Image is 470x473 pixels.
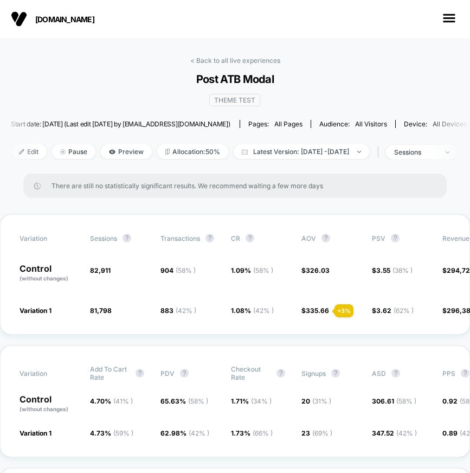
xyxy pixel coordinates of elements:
span: 3.55 [376,266,413,274]
button: ? [136,369,144,378]
button: ? [180,369,189,378]
button: ? [331,369,340,378]
span: (without changes) [20,275,68,282]
div: + 3 % [334,304,353,317]
span: ASD [372,369,386,378]
span: all devices [433,120,467,128]
span: 883 [160,306,196,315]
span: Latest Version: [DATE] - [DATE] [234,144,369,159]
img: Visually logo [11,11,27,27]
span: 347.52 [372,429,417,437]
p: Control [20,395,79,413]
span: Start date: [DATE] (Last edit [DATE] by [EMAIL_ADDRESS][DOMAIN_NAME]) [11,120,230,128]
button: ? [123,234,131,242]
span: Variation 1 [20,306,51,315]
span: 62.98 % [160,429,209,437]
img: rebalance [165,149,170,155]
span: 81,798 [90,306,112,315]
span: | [375,144,386,160]
span: Theme Test [209,94,260,106]
span: ( 58 % ) [396,397,416,405]
span: $ [372,266,413,274]
span: 23 [301,429,332,437]
img: edit [19,149,24,155]
span: ( 42 % ) [253,306,274,315]
span: ( 42 % ) [396,429,417,437]
button: ? [246,234,254,242]
span: ( 38 % ) [392,266,413,274]
button: ? [321,234,330,242]
button: ? [276,369,285,378]
span: Sessions [90,234,117,242]
span: Post ATB Modal [23,73,446,86]
span: AOV [301,234,316,242]
span: PSV [372,234,385,242]
span: ( 42 % ) [189,429,209,437]
span: all pages [274,120,302,128]
span: There are still no statistically significant results. We recommend waiting a few more days [51,182,424,190]
button: ? [391,234,400,242]
span: 904 [160,266,196,274]
span: 20 [301,397,331,405]
img: end [357,151,361,153]
span: ( 62 % ) [394,306,414,315]
div: sessions [394,148,437,156]
span: ( 66 % ) [253,429,273,437]
span: CR [231,234,240,242]
span: Pause [52,144,95,159]
span: ( 59 % ) [113,429,133,437]
p: Control [20,264,79,283]
span: Preview [101,144,152,159]
span: (without changes) [20,406,68,412]
img: end [446,151,449,154]
span: $ [372,306,414,315]
span: 3.62 [376,306,414,315]
div: Pages: [248,120,302,128]
span: Checkout Rate [231,365,271,381]
span: $ [301,306,329,315]
span: 306.61 [372,397,416,405]
button: ? [391,369,400,378]
span: $ [301,266,330,274]
span: 4.70 % [90,397,133,405]
span: 1.73 % [231,429,273,437]
button: ? [461,369,469,378]
span: Revenue [442,234,469,242]
span: 65.63 % [160,397,208,405]
span: ( 58 % ) [253,266,273,274]
img: calendar [242,149,248,155]
span: Variation [20,234,79,242]
span: 1.71 % [231,397,272,405]
span: ( 31 % ) [312,397,331,405]
span: ( 42 % ) [176,306,196,315]
span: ( 41 % ) [113,397,133,405]
img: end [60,149,66,155]
div: Audience: [319,120,387,128]
span: ( 58 % ) [176,266,196,274]
span: 1.08 % [231,306,274,315]
span: Transactions [160,234,200,242]
span: Allocation: 50% [157,144,228,159]
span: ( 58 % ) [188,397,208,405]
span: Add To Cart Rate [90,365,130,381]
span: PPS [442,369,455,378]
span: Variation [20,365,79,381]
span: 335.66 [306,306,329,315]
span: All Visitors [355,120,387,128]
a: < Back to all live experiences [190,56,280,65]
button: ? [205,234,214,242]
span: 1.09 % [231,266,273,274]
span: [DOMAIN_NAME] [35,15,144,24]
span: PDV [160,369,175,378]
span: Signups [301,369,326,378]
span: ( 34 % ) [251,397,272,405]
span: 326.03 [306,266,330,274]
span: 4.73 % [90,429,133,437]
span: ( 69 % ) [312,429,332,437]
span: 82,911 [90,266,111,274]
span: Edit [11,144,47,159]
